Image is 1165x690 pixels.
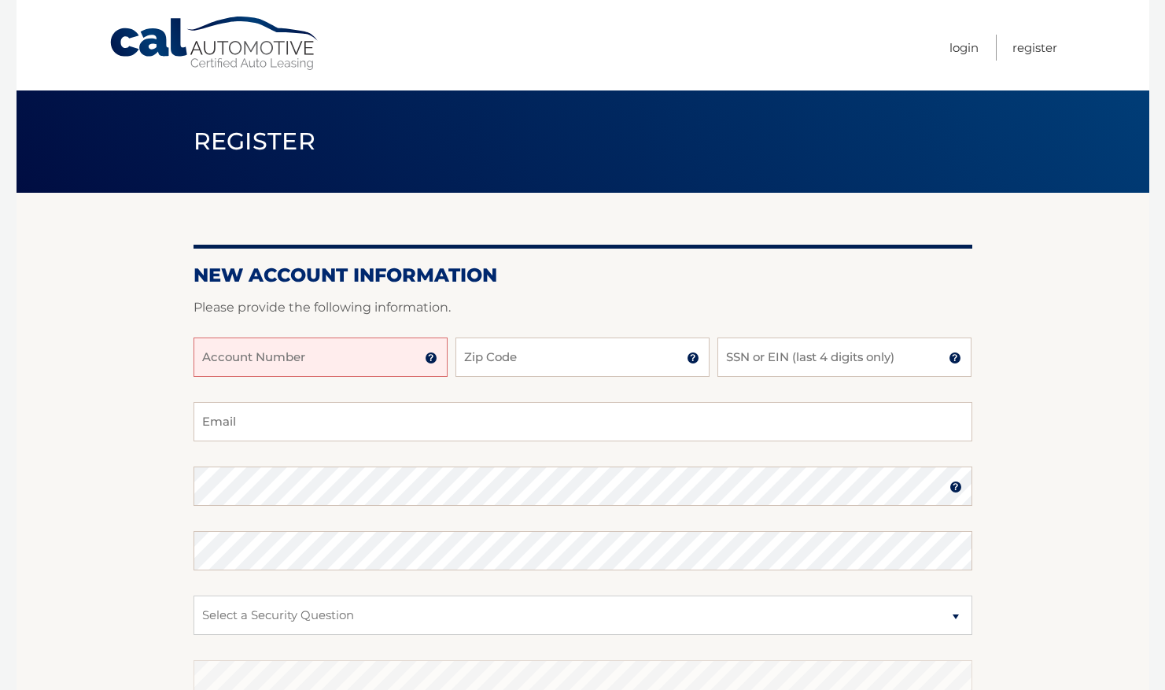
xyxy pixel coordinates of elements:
[194,402,972,441] input: Email
[1012,35,1057,61] a: Register
[687,352,699,364] img: tooltip.svg
[109,16,321,72] a: Cal Automotive
[194,338,448,377] input: Account Number
[194,127,316,156] span: Register
[194,264,972,287] h2: New Account Information
[455,338,710,377] input: Zip Code
[949,481,962,493] img: tooltip.svg
[949,352,961,364] img: tooltip.svg
[949,35,979,61] a: Login
[425,352,437,364] img: tooltip.svg
[194,297,972,319] p: Please provide the following information.
[717,338,971,377] input: SSN or EIN (last 4 digits only)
